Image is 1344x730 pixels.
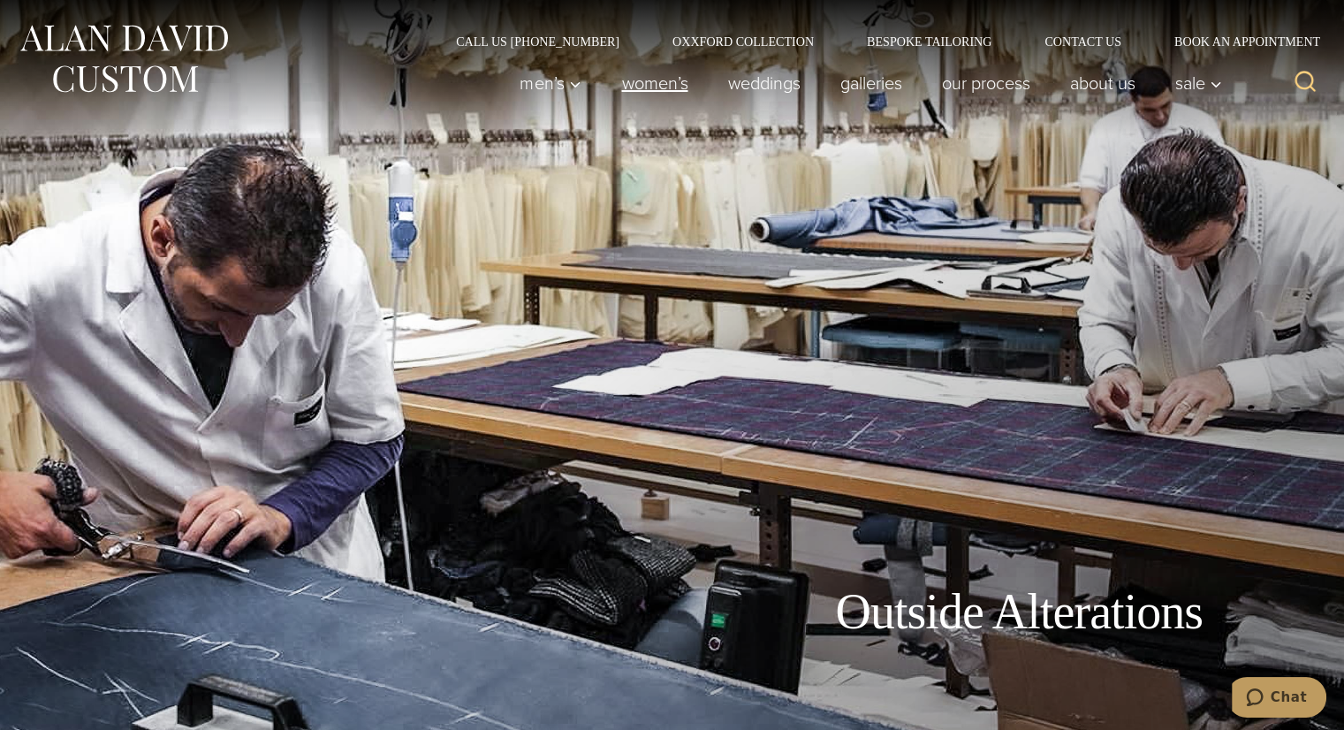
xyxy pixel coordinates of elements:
a: Call Us [PHONE_NUMBER] [429,35,646,48]
a: Women’s [602,65,708,101]
img: Alan David Custom [18,19,230,98]
a: Contact Us [1018,35,1148,48]
a: Oxxford Collection [646,35,840,48]
a: weddings [708,65,820,101]
h1: Outside Alterations [835,582,1203,642]
button: Sale sub menu toggle [1155,65,1232,101]
a: Book an Appointment [1148,35,1326,48]
a: Our Process [922,65,1050,101]
nav: Secondary Navigation [429,35,1326,48]
button: View Search Form [1284,62,1326,104]
a: Bespoke Tailoring [840,35,1018,48]
a: Galleries [820,65,922,101]
nav: Primary Navigation [500,65,1232,101]
a: About Us [1050,65,1155,101]
button: Child menu of Men’s [500,65,602,101]
iframe: Opens a widget where you can chat to one of our agents [1232,677,1326,721]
